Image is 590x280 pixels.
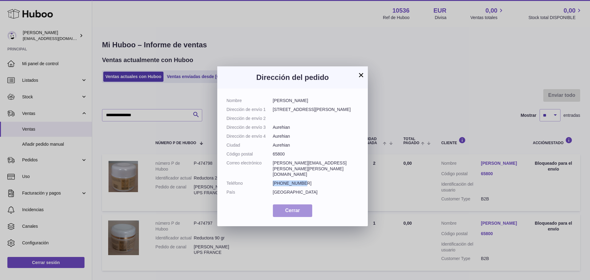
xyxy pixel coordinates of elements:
[273,189,359,195] dd: [GEOGRAPHIC_DATA]
[226,151,273,157] dt: Código postal
[273,98,359,104] dd: [PERSON_NAME]
[226,180,273,186] dt: Teléfono
[273,107,359,112] dd: [STREET_ADDRESS][PERSON_NAME]
[226,124,273,130] dt: Dirección de envío 3
[226,160,273,178] dt: Correo electrónico
[226,142,273,148] dt: Ciudad
[226,133,273,139] dt: Dirección de envío 4
[273,124,359,130] dd: Aurehian
[273,133,359,139] dd: Aurehian
[273,151,359,157] dd: 65800
[226,98,273,104] dt: Nombre
[357,71,365,79] button: ×
[273,180,359,186] dd: [PHONE_NUMBER]
[273,204,312,217] button: Cerrar
[285,208,300,213] span: Cerrar
[273,142,359,148] dd: Aurehian
[273,160,359,178] dd: [PERSON_NAME][EMAIL_ADDRESS][PERSON_NAME][PERSON_NAME][DOMAIN_NAME]
[226,107,273,112] dt: Dirección de envío 1
[226,189,273,195] dt: País
[226,116,273,121] dt: Dirección de envío 2
[226,73,359,82] h3: Dirección del pedido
